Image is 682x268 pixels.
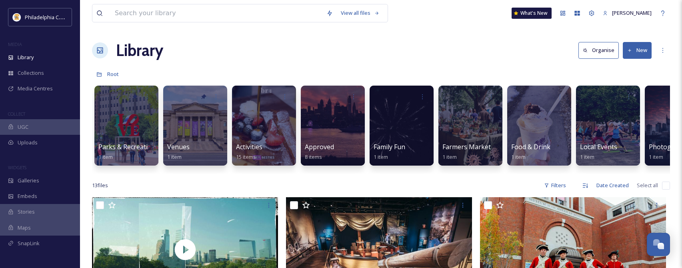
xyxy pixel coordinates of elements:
[236,153,256,160] span: 15 items
[92,182,108,189] span: 13 file s
[18,85,53,92] span: Media Centres
[578,42,623,58] a: Organise
[18,208,35,216] span: Stories
[580,143,617,160] a: Local Events1 item
[305,143,334,160] a: Approved8 items
[98,153,113,160] span: 1 item
[511,153,526,160] span: 1 item
[647,233,670,256] button: Open Chat
[578,42,619,58] button: Organise
[18,224,31,232] span: Maps
[442,153,457,160] span: 1 item
[623,42,652,58] button: New
[374,142,405,151] span: Family Fun
[8,111,25,117] span: COLLECT
[337,5,384,21] a: View all files
[236,143,262,160] a: Activities15 items
[18,192,37,200] span: Embeds
[580,153,594,160] span: 1 item
[167,142,190,151] span: Venues
[18,54,34,61] span: Library
[540,178,570,193] div: Filters
[580,142,617,151] span: Local Events
[612,9,652,16] span: [PERSON_NAME]
[98,143,156,160] a: Parks & Recreation1 item
[8,41,22,47] span: MEDIA
[18,69,44,77] span: Collections
[18,177,39,184] span: Galleries
[374,153,388,160] span: 1 item
[8,164,26,170] span: WIDGETS
[18,240,40,247] span: SnapLink
[18,139,38,146] span: Uploads
[13,13,21,21] img: download.jpeg
[442,142,491,151] span: Farmers Market
[592,178,633,193] div: Date Created
[442,143,491,160] a: Farmers Market1 item
[116,38,163,62] a: Library
[167,143,190,160] a: Venues1 item
[25,13,126,21] span: Philadelphia Convention & Visitors Bureau
[107,69,119,79] a: Root
[305,153,322,160] span: 8 items
[649,153,663,160] span: 1 item
[511,143,550,160] a: Food & Drink1 item
[599,5,656,21] a: [PERSON_NAME]
[98,142,156,151] span: Parks & Recreation
[236,142,262,151] span: Activities
[111,4,322,22] input: Search your library
[305,142,334,151] span: Approved
[374,143,405,160] a: Family Fun1 item
[512,8,552,19] a: What's New
[167,153,182,160] span: 1 item
[18,123,28,131] span: UGC
[637,182,658,189] span: Select all
[107,70,119,78] span: Root
[511,142,550,151] span: Food & Drink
